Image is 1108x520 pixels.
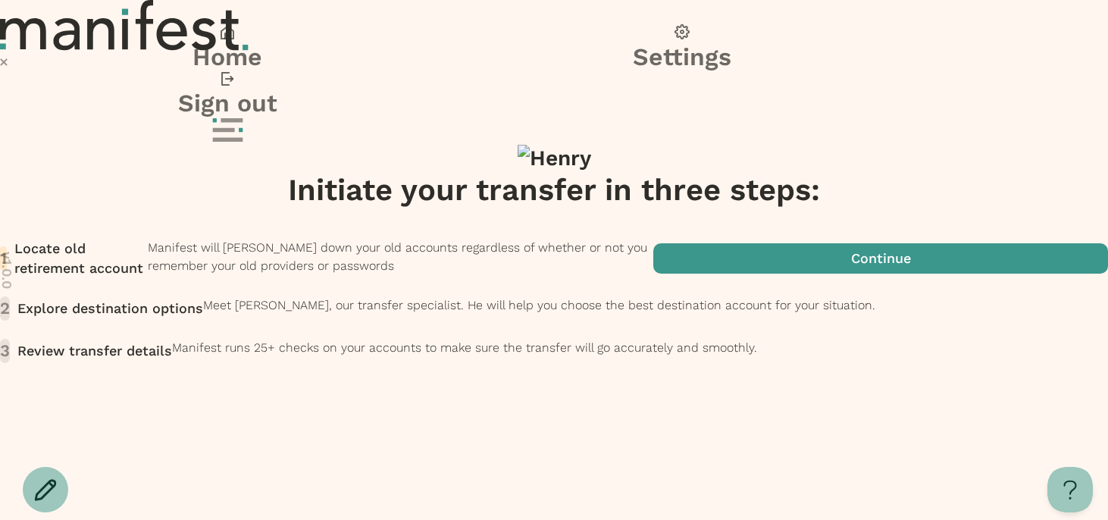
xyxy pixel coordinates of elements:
[148,239,653,278] p: Manifest will [PERSON_NAME] down your old accounts regardless of whether or not you remember your...
[172,339,757,363] p: Manifest runs 25+ checks on your accounts to make sure the transfer will go accurately and smoothly.
[14,240,143,276] span: Locate old retirement account
[203,296,875,321] p: Meet [PERSON_NAME], our transfer specialist. He will help you choose the best destination account...
[17,343,172,359] span: Review transfer details
[653,239,1108,278] button: Continue
[455,24,909,72] button: Settings
[17,300,203,316] span: Explore destination options
[455,42,909,72] h3: Settings
[1047,467,1093,512] iframe: Help Scout Beacon - Open
[518,145,591,172] img: Henry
